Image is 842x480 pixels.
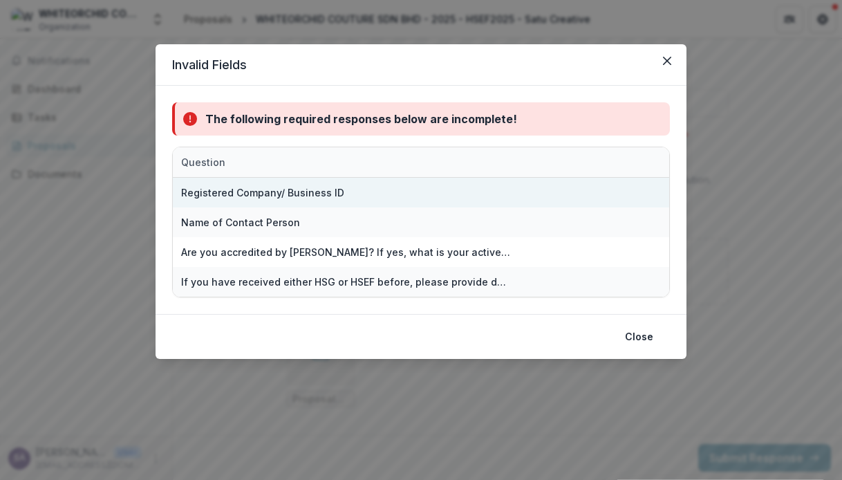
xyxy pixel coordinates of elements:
[173,155,234,169] div: Question
[156,44,686,86] header: Invalid Fields
[656,50,678,72] button: Close
[181,215,300,230] div: Name of Contact Person
[181,275,510,289] div: If you have received either HSG or HSEF before, please provide details of the funding.
[181,185,344,200] div: Registered Company/ Business ID
[173,147,518,177] div: Question
[205,111,517,127] div: The following required responses below are incomplete!
[181,245,510,259] div: Are you accredited by [PERSON_NAME]? If yes, what is your active SE Rating from [GEOGRAPHIC_DATA]?
[617,326,662,348] button: Close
